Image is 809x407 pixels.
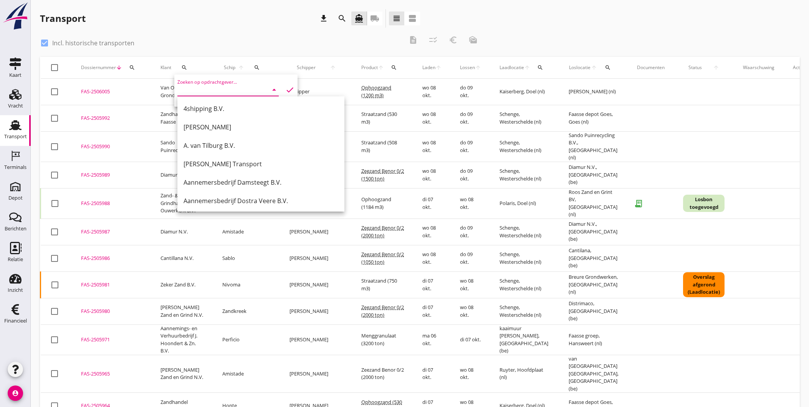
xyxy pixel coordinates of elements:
[413,245,451,271] td: wo 08 okt.
[435,65,442,71] i: arrow_upward
[559,271,628,298] td: Breure Grondwerken, [GEOGRAPHIC_DATA] (nl)
[451,79,490,105] td: do 09 okt.
[683,195,725,212] div: Losbon toegevoegd
[184,178,338,187] div: Aannemersbedrijf Damsteegt B.V.
[213,355,280,393] td: Amistade
[8,103,23,108] div: Vracht
[490,355,559,393] td: Ruyter, Hoofdplaat (nl)
[378,65,384,71] i: arrow_upward
[631,196,646,211] i: receipt_long
[151,324,213,355] td: Aannemings- en Verhuurbedrijf J. Hoondert & Zn. B.V.
[81,370,142,378] div: FAS-2505965
[81,228,142,236] div: FAS-2505987
[500,64,524,71] span: Laadlocatie
[184,141,338,150] div: A. van Tilburg B.V.
[81,88,142,96] div: FAS-2506005
[319,14,328,23] i: download
[337,14,347,23] i: search
[352,324,413,355] td: Menggranulaat (3200 ton)
[81,143,142,151] div: FAS-2505990
[413,162,451,188] td: wo 08 okt.
[490,105,559,131] td: Schenge, Westerschelde (nl)
[413,271,451,298] td: di 07 okt.
[569,64,591,71] span: Loslocatie
[451,355,490,393] td: wo 08 okt.
[9,73,22,78] div: Kaart
[490,79,559,105] td: Kaiserberg, Doel (nl)
[40,12,86,25] div: Transport
[361,84,391,99] span: Ophoogzand (1200 m3)
[213,218,280,245] td: Amistade
[559,218,628,245] td: Diamur N.V., [GEOGRAPHIC_DATA] (be)
[413,79,451,105] td: wo 08 okt.
[352,188,413,218] td: Ophoogzand (1184 m3)
[361,224,404,239] span: Zeezand Benor 0/2 (2000 ton)
[213,271,280,298] td: Nivoma
[451,188,490,218] td: wo 08 okt.
[683,272,725,297] div: Overslag afgerond (Laadlocatie)
[5,226,26,231] div: Berichten
[537,65,543,71] i: search
[361,64,378,71] span: Product
[475,65,481,71] i: arrow_upward
[81,255,142,262] div: FAS-2505986
[361,251,404,265] span: Zeezand Benor 0/2 (1050 ton)
[81,171,142,179] div: FAS-2505989
[151,131,213,162] td: Sando Puinrecycling B.V.
[451,324,490,355] td: di 07 okt.
[151,355,213,393] td: [PERSON_NAME] Zand en Grind N.V.
[285,85,294,94] i: check
[451,218,490,245] td: do 09 okt.
[213,245,280,271] td: Sablo
[490,245,559,271] td: Schenge, Westerschelde (nl)
[559,355,628,393] td: van [GEOGRAPHIC_DATA] [GEOGRAPHIC_DATA], [GEOGRAPHIC_DATA] (be)
[559,245,628,271] td: Cantilana, [GEOGRAPHIC_DATA] (be)
[8,288,23,293] div: Inzicht
[81,281,142,289] div: FAS-2505981
[116,65,122,71] i: arrow_downward
[490,218,559,245] td: Schenge, Westerschelde (nl)
[4,134,27,139] div: Transport
[361,304,404,318] span: Zeezand Benor 0/2 (2000 ton)
[708,65,725,71] i: arrow_upward
[490,162,559,188] td: Schenge, Westerschelde (nl)
[391,65,397,71] i: search
[490,188,559,218] td: Polaris, Doel (nl)
[637,64,665,71] div: Documenten
[81,200,142,207] div: FAS-2505988
[605,65,611,71] i: search
[408,14,417,23] i: view_agenda
[151,162,213,188] td: Diamur N.V.
[413,355,451,393] td: di 07 okt.
[8,195,23,200] div: Depot
[361,167,404,182] span: Zeezand Benor 0/2 (1500 ton)
[413,131,451,162] td: wo 08 okt.
[490,271,559,298] td: Schenge, Westerschelde (nl)
[559,131,628,162] td: Sando Puinrecycling B.V., [GEOGRAPHIC_DATA] (nl)
[270,85,279,94] i: arrow_drop_down
[4,318,27,323] div: Financieel
[451,131,490,162] td: do 09 okt.
[352,355,413,393] td: Zeezand Benor 0/2 (2000 ton)
[184,196,338,205] div: Aannemersbedrijf Dostra Veere B.V.
[451,105,490,131] td: do 09 okt.
[524,65,530,71] i: arrow_upward
[354,14,364,23] i: directions_boat
[151,271,213,298] td: Zeker Zand B.V.
[559,298,628,324] td: Distrimaco, [GEOGRAPHIC_DATA] (be)
[151,105,213,131] td: Zandhandel Faasse B.V.
[422,64,435,71] span: Laden
[490,298,559,324] td: Schenge, Westerschelde (nl)
[559,162,628,188] td: Diamur N.V., [GEOGRAPHIC_DATA] (be)
[490,324,559,355] td: kaaimuur [PERSON_NAME], [GEOGRAPHIC_DATA] (be)
[370,14,379,23] i: local_shipping
[280,245,352,271] td: [PERSON_NAME]
[352,131,413,162] td: Straatzand (508 m3)
[160,58,204,77] div: Klant
[181,65,187,71] i: search
[151,245,213,271] td: Cantillana N.V.
[743,64,774,71] div: Waarschuwing
[352,105,413,131] td: Straatzand (530 m3)
[81,308,142,315] div: FAS-2505980
[559,79,628,105] td: [PERSON_NAME] (nl)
